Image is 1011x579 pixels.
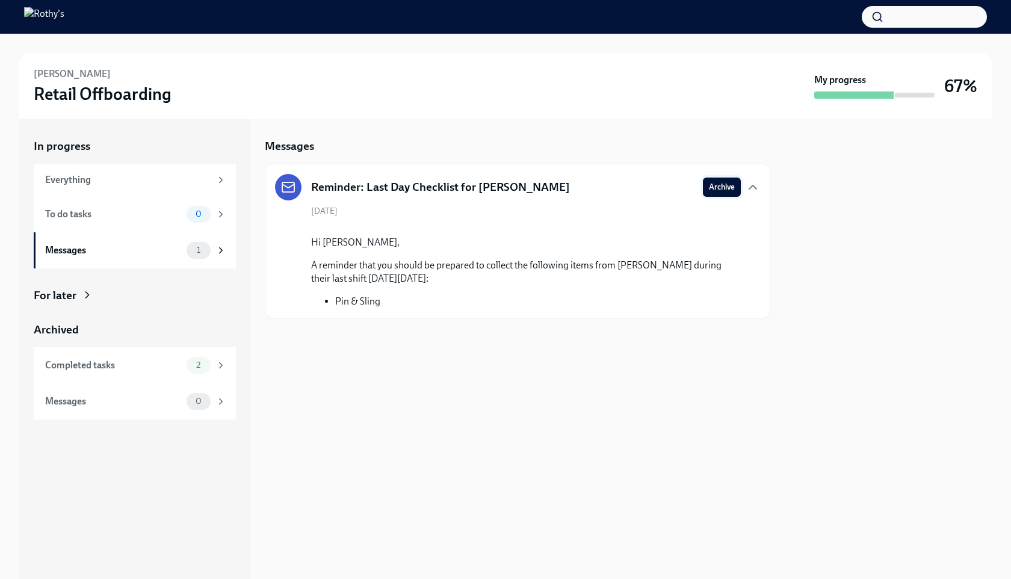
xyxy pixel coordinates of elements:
a: Messages1 [34,232,236,268]
p: Hi [PERSON_NAME], [311,236,741,249]
div: Everything [45,173,211,187]
span: [DATE] [311,205,338,217]
button: Archive [703,178,741,197]
span: 0 [188,209,209,218]
div: Completed tasks [45,359,182,372]
div: For later [34,288,76,303]
div: Messages [45,244,182,257]
h5: Reminder: Last Day Checklist for [PERSON_NAME] [311,179,570,195]
a: Completed tasks2 [34,347,236,383]
a: For later [34,288,236,303]
p: A reminder that you should be prepared to collect the following items from [PERSON_NAME] during t... [311,259,741,285]
h3: Retail Offboarding [34,83,172,105]
a: Messages0 [34,383,236,420]
span: 2 [189,361,208,370]
a: In progress [34,138,236,154]
a: To do tasks0 [34,196,236,232]
span: 0 [188,397,209,406]
div: Messages [45,395,182,408]
a: Archived [34,322,236,338]
img: Rothy's [24,7,64,26]
a: Everything [34,164,236,196]
h5: Messages [265,138,314,154]
h3: 67% [944,75,977,97]
span: 1 [190,246,208,255]
div: To do tasks [45,208,182,221]
strong: My progress [814,73,866,87]
span: Archive [709,181,735,193]
h6: [PERSON_NAME] [34,67,111,81]
li: Pin & Sling [335,295,380,308]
